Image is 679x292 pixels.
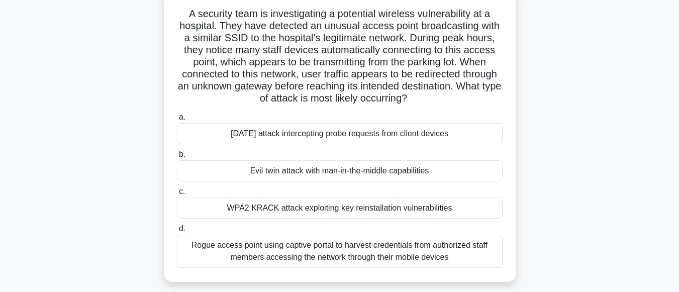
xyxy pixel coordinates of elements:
[177,160,503,181] div: Evil twin attack with man-in-the-middle capabilities
[177,123,503,144] div: [DATE] attack intercepting probe requests from client devices
[177,235,503,268] div: Rogue access point using captive portal to harvest credentials from authorized staff members acce...
[179,150,185,158] span: b.
[176,8,504,105] h5: A security team is investigating a potential wireless vulnerability at a hospital. They have dete...
[179,113,185,121] span: a.
[177,198,503,219] div: WPA2 KRACK attack exploiting key reinstallation vulnerabilities
[179,224,185,233] span: d.
[179,187,185,196] span: c.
